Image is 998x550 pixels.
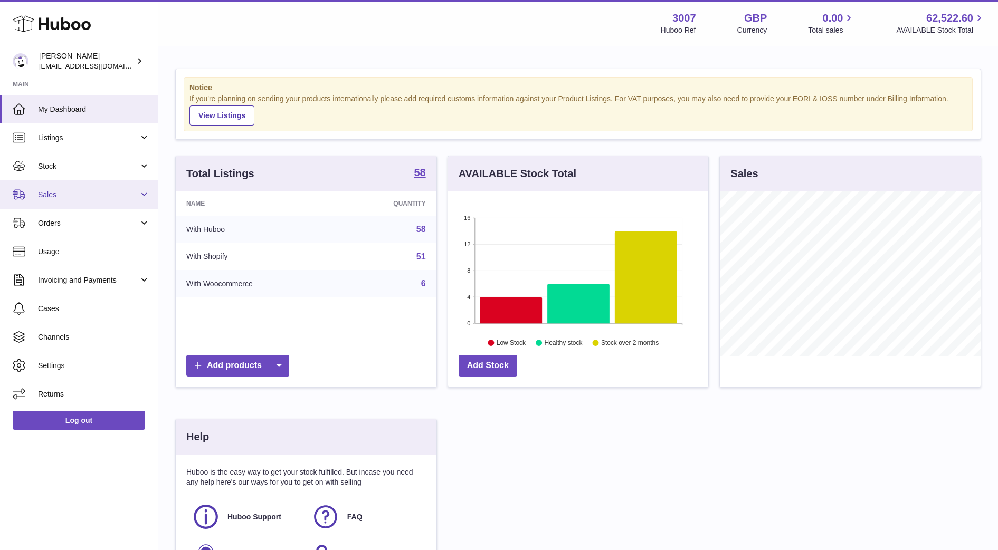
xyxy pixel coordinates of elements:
div: If you're planning on sending your products internationally please add required customs informati... [189,94,967,126]
span: Huboo Support [227,512,281,522]
span: Invoicing and Payments [38,275,139,285]
a: Add Stock [459,355,517,377]
span: My Dashboard [38,104,150,114]
span: FAQ [347,512,363,522]
a: 51 [416,252,426,261]
span: Listings [38,133,139,143]
text: 4 [467,294,470,300]
span: [EMAIL_ADDRESS][DOMAIN_NAME] [39,62,155,70]
strong: 3007 [672,11,696,25]
a: 0.00 Total sales [808,11,855,35]
a: 6 [421,279,426,288]
strong: Notice [189,83,967,93]
a: 62,522.60 AVAILABLE Stock Total [896,11,985,35]
text: Low Stock [497,339,526,346]
p: Huboo is the easy way to get your stock fulfilled. But incase you need any help here's our ways f... [186,467,426,487]
span: Channels [38,332,150,342]
h3: AVAILABLE Stock Total [459,167,576,181]
span: 0.00 [823,11,843,25]
span: AVAILABLE Stock Total [896,25,985,35]
th: Name [176,191,337,216]
img: bevmay@maysama.com [13,53,28,69]
span: Settings [38,361,150,371]
div: Huboo Ref [661,25,696,35]
span: 62,522.60 [926,11,973,25]
h3: Sales [730,167,758,181]
span: Sales [38,190,139,200]
td: With Shopify [176,243,337,271]
span: Usage [38,247,150,257]
a: Log out [13,411,145,430]
text: 8 [467,267,470,274]
span: Total sales [808,25,855,35]
th: Quantity [337,191,436,216]
div: [PERSON_NAME] [39,51,134,71]
strong: 58 [414,167,425,178]
a: FAQ [311,503,421,531]
span: Stock [38,161,139,171]
text: Stock over 2 months [601,339,659,346]
span: Returns [38,389,150,399]
a: Huboo Support [192,503,301,531]
div: Currency [737,25,767,35]
span: Cases [38,304,150,314]
td: With Huboo [176,216,337,243]
a: 58 [416,225,426,234]
a: 58 [414,167,425,180]
td: With Woocommerce [176,270,337,297]
strong: GBP [744,11,767,25]
text: 12 [464,241,470,247]
span: Orders [38,218,139,228]
a: View Listings [189,105,254,126]
h3: Help [186,430,209,444]
text: 0 [467,320,470,326]
h3: Total Listings [186,167,254,181]
a: Add products [186,355,289,377]
text: 16 [464,215,470,221]
text: Healthy stock [544,339,583,346]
